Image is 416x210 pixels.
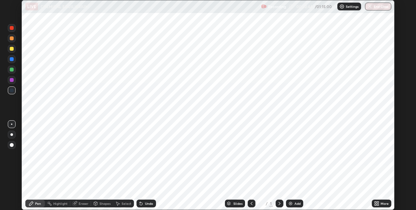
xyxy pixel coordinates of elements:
div: Highlight [53,202,68,205]
img: recording.375f2c34.svg [261,4,266,9]
img: add-slide-button [288,201,293,206]
p: CHEMICAL EQUILIBRIUM [41,4,89,9]
img: end-class-cross [367,4,372,9]
div: Pen [35,202,41,205]
div: 1 [258,202,265,205]
div: 1 [269,201,273,206]
div: Eraser [79,202,88,205]
p: Recording [268,4,286,9]
div: / [266,202,268,205]
div: Shapes [99,202,110,205]
p: Settings [346,5,358,8]
button: End Class [365,3,391,10]
div: Add [294,202,301,205]
div: Select [122,202,131,205]
p: LIVE [27,4,36,9]
div: More [381,202,389,205]
div: Slides [233,202,242,205]
img: class-settings-icons [339,4,344,9]
div: Undo [145,202,153,205]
